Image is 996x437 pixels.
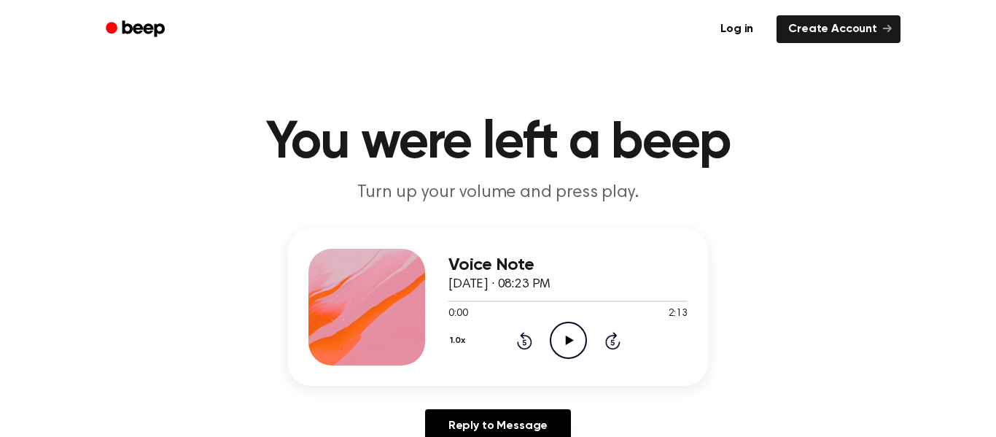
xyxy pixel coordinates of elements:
a: Create Account [777,15,900,43]
a: Beep [96,15,178,44]
h1: You were left a beep [125,117,871,169]
span: 2:13 [669,306,688,322]
span: 0:00 [448,306,467,322]
span: [DATE] · 08:23 PM [448,278,550,291]
button: 1.0x [448,328,470,353]
h3: Voice Note [448,255,688,275]
a: Log in [706,12,768,46]
p: Turn up your volume and press play. [218,181,778,205]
